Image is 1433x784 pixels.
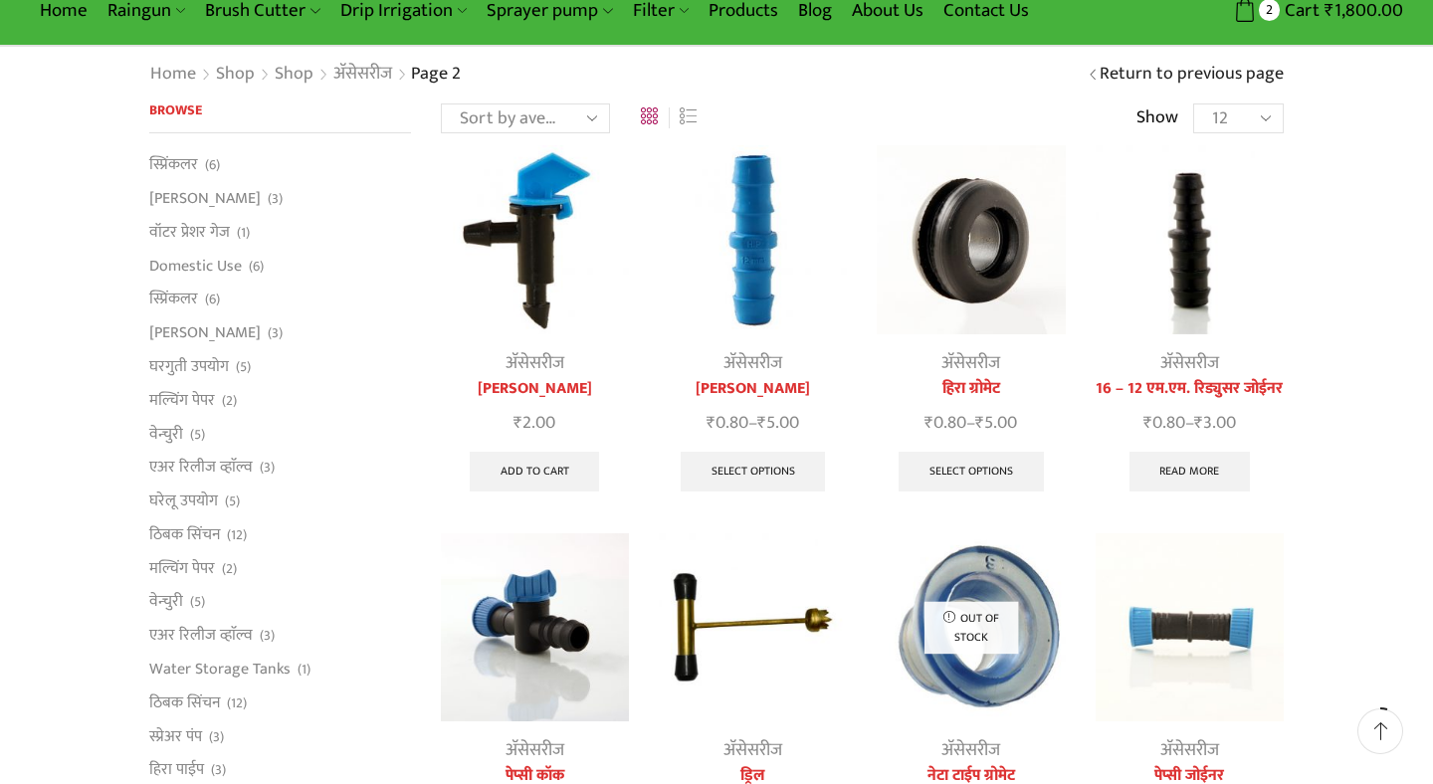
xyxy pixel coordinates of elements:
[411,59,461,89] span: Page 2
[441,103,610,133] select: Shop order
[975,408,1017,438] bdi: 5.00
[149,485,218,518] a: घरेलू उपयोग
[227,693,247,713] span: (12)
[249,257,264,277] span: (6)
[659,145,847,333] img: Lateral-Joiner-12-MM
[209,727,224,747] span: (3)
[441,145,629,333] img: J-Cock
[924,408,966,438] bdi: 0.80
[237,223,250,243] span: (1)
[225,491,240,511] span: (5)
[149,719,202,753] a: स्प्रेअर पंप
[205,290,220,309] span: (6)
[1143,408,1185,438] bdi: 0.80
[149,153,198,181] a: स्प्रिंकलर
[506,735,564,765] a: अ‍ॅसेसरीज
[1096,145,1284,333] img: 16 - 12 एम.एम. रिड्युसर जोईनर
[441,533,629,721] img: पेप्सी कॉक
[149,517,220,551] a: ठिबक सिंचन
[513,408,555,438] bdi: 2.00
[1194,408,1236,438] bdi: 3.00
[723,735,782,765] a: अ‍ॅसेसरीज
[149,283,198,316] a: स्प्रिंकलर
[222,559,237,579] span: (2)
[149,316,261,350] a: [PERSON_NAME]
[332,62,393,88] a: अ‍ॅसेसरीज
[211,760,226,780] span: (3)
[260,458,275,478] span: (3)
[1096,410,1284,437] span: –
[149,215,230,249] a: वॉटर प्रेशर गेज
[924,408,933,438] span: ₹
[1096,533,1284,721] img: पेप्सी जोईनर
[149,451,253,485] a: एअर रिलीज व्हाॅल्व
[877,145,1065,333] img: Heera Grommet
[274,62,314,88] a: Shop
[877,377,1065,401] a: हिरा ग्रोमेट
[298,660,310,680] span: (1)
[707,408,748,438] bdi: 0.80
[513,408,522,438] span: ₹
[205,155,220,175] span: (6)
[1160,348,1219,378] a: अ‍ॅसेसरीज
[149,62,465,88] nav: Breadcrumb
[975,408,984,438] span: ₹
[215,62,256,88] a: Shop
[149,98,202,121] span: Browse
[149,619,253,653] a: एअर रिलीज व्हाॅल्व
[659,533,847,721] img: Heera Drill
[268,189,283,209] span: (3)
[1096,377,1284,401] a: 16 – 12 एम.एम. रिड्युसर जोईनर
[1194,408,1203,438] span: ₹
[149,249,242,283] a: Domestic Use
[681,452,826,491] a: Select options for “हिरा लॅटरल जोईनर”
[149,686,220,719] a: ठिबक सिंचन
[757,408,766,438] span: ₹
[227,525,247,545] span: (12)
[222,391,237,411] span: (2)
[1136,105,1178,131] span: Show
[149,417,183,451] a: वेन्चुरी
[149,349,229,383] a: घरगुती उपयोग
[924,602,1019,655] p: Out of stock
[190,592,205,612] span: (5)
[149,551,215,585] a: मल्चिंग पेपर
[659,377,847,401] a: [PERSON_NAME]
[757,408,799,438] bdi: 5.00
[877,410,1065,437] span: –
[149,585,183,619] a: वेन्चुरी
[941,348,1000,378] a: अ‍ॅसेसरीज
[1160,735,1219,765] a: अ‍ॅसेसरीज
[1100,62,1284,88] a: Return to previous page
[941,735,1000,765] a: अ‍ॅसेसरीज
[260,626,275,646] span: (3)
[190,425,205,445] span: (5)
[1129,452,1251,491] a: Select options for “16 - 12 एम.एम. रिड्युसर जोईनर”
[723,348,782,378] a: अ‍ॅसेसरीज
[441,377,629,401] a: [PERSON_NAME]
[1143,408,1152,438] span: ₹
[236,357,251,377] span: (5)
[506,348,564,378] a: अ‍ॅसेसरीज
[877,533,1065,721] img: नेटा टाईप ग्रोमेट
[149,62,197,88] a: Home
[707,408,716,438] span: ₹
[659,410,847,437] span: –
[899,452,1044,491] a: Select options for “हिरा ग्रोमेट”
[149,383,215,417] a: मल्चिंग पेपर
[470,452,600,491] a: Add to cart: “जे कॉक”
[149,653,291,686] a: Water Storage Tanks
[268,323,283,343] span: (3)
[149,182,261,216] a: [PERSON_NAME]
